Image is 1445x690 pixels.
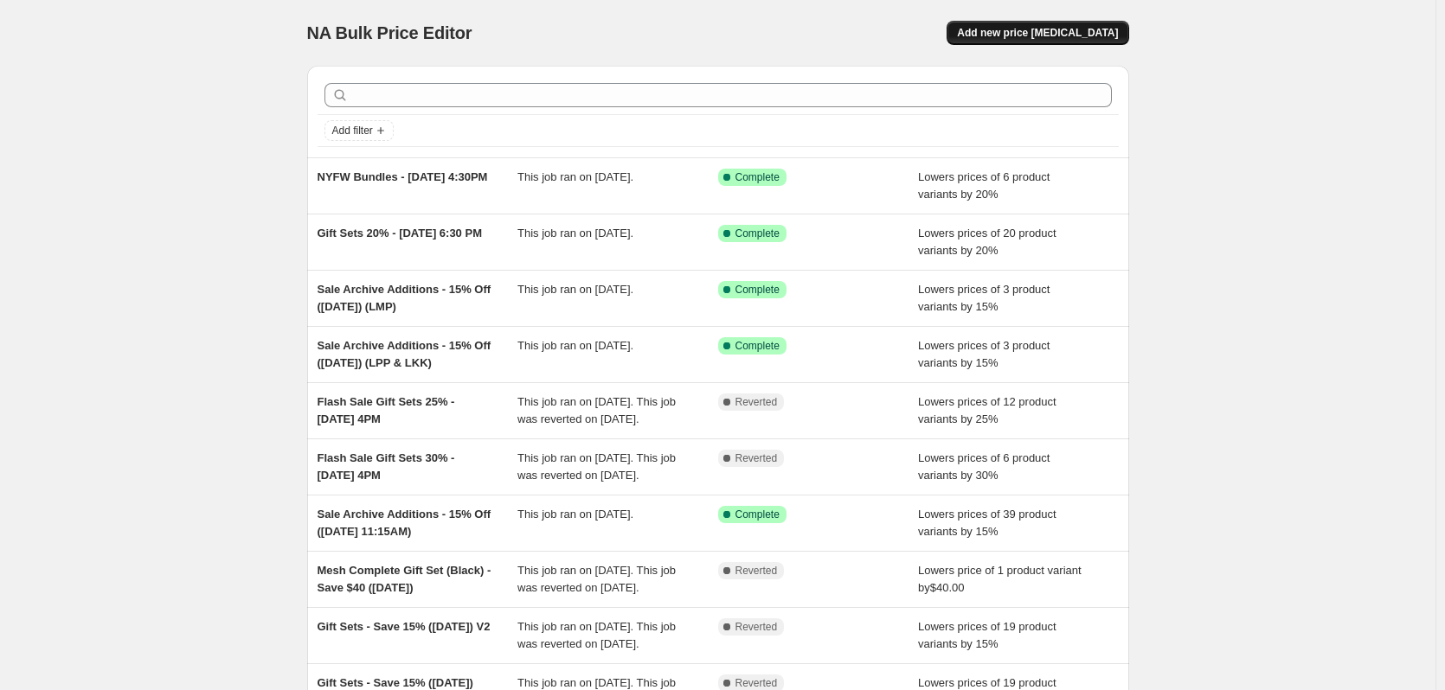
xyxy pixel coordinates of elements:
span: Lowers prices of 20 product variants by 20% [918,227,1056,257]
span: Sale Archive Additions - 15% Off ([DATE]) (LMP) [318,283,491,313]
span: Flash Sale Gift Sets 30% - [DATE] 4PM [318,451,455,482]
span: This job ran on [DATE]. This job was reverted on [DATE]. [517,395,676,425]
span: Complete [735,339,780,353]
span: This job ran on [DATE]. [517,283,633,296]
span: Mesh Complete Gift Set (Black) - Save $40 ([DATE]) [318,564,491,594]
span: Flash Sale Gift Sets 25% - [DATE] 4PM [318,395,455,425]
span: Lowers prices of 19 product variants by 15% [918,620,1056,650]
button: Add filter [324,120,394,141]
span: Lowers prices of 3 product variants by 15% [918,339,1050,369]
span: Lowers prices of 6 product variants by 30% [918,451,1050,482]
span: This job ran on [DATE]. [517,508,633,521]
span: This job ran on [DATE]. [517,339,633,352]
span: $40.00 [930,581,965,594]
span: This job ran on [DATE]. This job was reverted on [DATE]. [517,620,676,650]
span: Add new price [MEDICAL_DATA] [957,26,1118,40]
span: Reverted [735,451,778,465]
span: Reverted [735,620,778,634]
span: Add filter [332,124,373,137]
span: Complete [735,283,780,297]
span: This job ran on [DATE]. [517,170,633,183]
span: This job ran on [DATE]. This job was reverted on [DATE]. [517,564,676,594]
span: Reverted [735,676,778,690]
span: Gift Sets - Save 15% ([DATE]) [318,676,473,689]
span: Gift Sets - Save 15% ([DATE]) V2 [318,620,491,633]
span: Sale Archive Additions - 15% Off ([DATE]) (LPP & LKK) [318,339,491,369]
span: Reverted [735,564,778,578]
button: Add new price [MEDICAL_DATA] [947,21,1128,45]
span: Complete [735,227,780,240]
span: Lowers prices of 39 product variants by 15% [918,508,1056,538]
span: Complete [735,170,780,184]
span: Lowers prices of 3 product variants by 15% [918,283,1050,313]
span: Lowers price of 1 product variant by [918,564,1082,594]
span: NA Bulk Price Editor [307,23,472,42]
span: This job ran on [DATE]. This job was reverted on [DATE]. [517,451,676,482]
span: Lowers prices of 12 product variants by 25% [918,395,1056,425]
span: This job ran on [DATE]. [517,227,633,240]
span: Sale Archive Additions - 15% Off ([DATE] 11:15AM) [318,508,491,538]
span: Gift Sets 20% - [DATE] 6:30 PM [318,227,482,240]
span: Lowers prices of 6 product variants by 20% [918,170,1050,201]
span: NYFW Bundles - [DATE] 4:30PM [318,170,488,183]
span: Reverted [735,395,778,409]
span: Complete [735,508,780,521]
